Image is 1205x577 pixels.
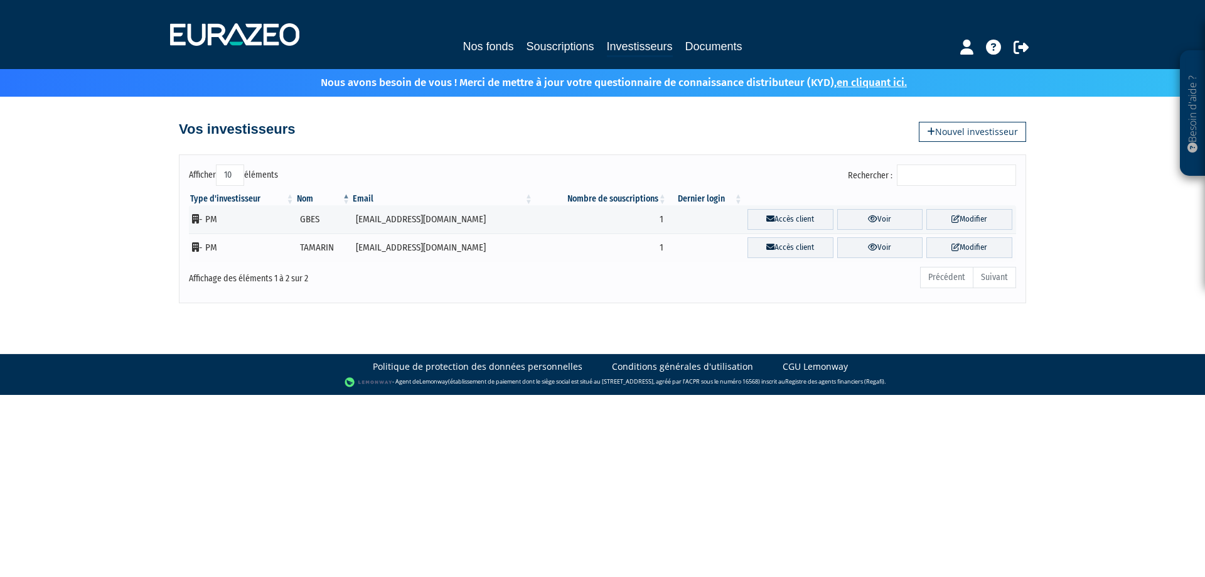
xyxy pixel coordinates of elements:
[419,377,448,386] a: Lemonway
[783,360,848,373] a: CGU Lemonway
[612,360,753,373] a: Conditions générales d'utilisation
[607,38,673,57] a: Investisseurs
[189,205,296,234] td: - PM
[848,164,1016,186] label: Rechercher :
[179,122,295,137] h4: Vos investisseurs
[463,38,513,55] a: Nos fonds
[837,76,907,89] a: en cliquant ici.
[534,193,668,205] th: Nombre de souscriptions : activer pour trier la colonne par ordre croissant
[345,376,393,389] img: logo-lemonway.png
[13,376,1192,389] div: - Agent de (établissement de paiement dont le siège social est situé au [STREET_ADDRESS], agréé p...
[534,234,668,262] td: 1
[351,193,534,205] th: Email : activer pour trier la colonne par ordre croissant
[785,377,884,386] a: Registre des agents financiers (Regafi)
[837,237,923,258] a: Voir
[685,38,742,55] a: Documents
[296,205,351,234] td: GBES
[926,237,1012,258] a: Modifier
[373,360,582,373] a: Politique de protection des données personnelles
[1186,57,1200,170] p: Besoin d'aide ?
[216,164,244,186] select: Afficheréléments
[837,209,923,230] a: Voir
[897,164,1016,186] input: Rechercher :
[526,38,594,55] a: Souscriptions
[170,23,299,46] img: 1732889491-logotype_eurazeo_blanc_rvb.png
[747,237,833,258] a: Accès client
[534,205,668,234] td: 1
[351,234,534,262] td: [EMAIL_ADDRESS][DOMAIN_NAME]
[668,193,744,205] th: Dernier login : activer pour trier la colonne par ordre croissant
[189,266,523,286] div: Affichage des éléments 1 à 2 sur 2
[284,72,907,90] p: Nous avons besoin de vous ! Merci de mettre à jour votre questionnaire de connaissance distribute...
[189,234,296,262] td: - PM
[296,193,351,205] th: Nom : activer pour trier la colonne par ordre d&eacute;croissant
[189,193,296,205] th: Type d'investisseur : activer pour trier la colonne par ordre croissant
[744,193,1016,205] th: &nbsp;
[919,122,1026,142] a: Nouvel investisseur
[189,164,278,186] label: Afficher éléments
[351,205,534,234] td: [EMAIL_ADDRESS][DOMAIN_NAME]
[296,234,351,262] td: TAMARIN
[747,209,833,230] a: Accès client
[926,209,1012,230] a: Modifier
